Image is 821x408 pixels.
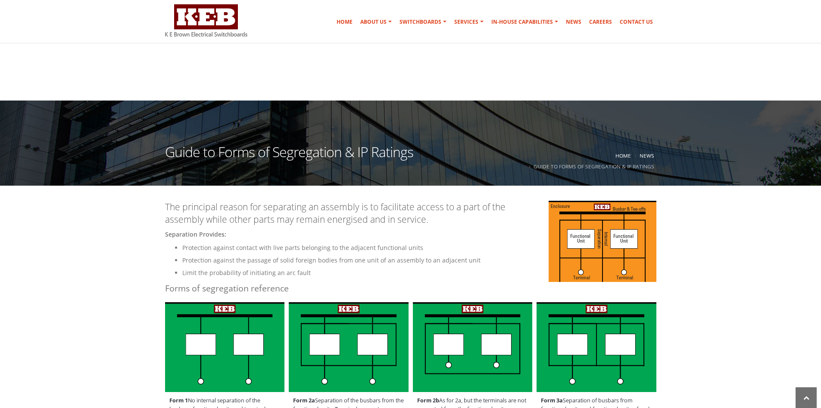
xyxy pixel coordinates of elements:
strong: Form 2b [417,397,439,404]
li: Protection against contact with live parts belonging to the adjacent functional units [182,243,656,253]
strong: Form 2a [293,397,315,404]
a: Home [333,13,356,31]
a: News [640,152,654,159]
li: Limit the probability of initiating an arc fault [182,268,656,278]
a: Contact Us [616,13,656,31]
h4: Forms of segregation reference [165,282,656,294]
a: Switchboards [396,13,450,31]
a: Home [615,152,631,159]
strong: Form 1 [169,397,188,404]
li: Guide to Forms of Segregation & IP Ratings [527,161,654,172]
h5: Separation provides: [165,231,656,238]
a: Careers [586,13,615,31]
strong: Form 3a [541,397,563,404]
a: About Us [357,13,395,31]
li: Protection against the passage of solid foreign bodies from one unit of an assembly to an adjacen... [182,255,656,266]
p: The principal reason for separating an assembly is to facilitate access to a part of the assembly... [165,201,656,226]
a: In-house Capabilities [488,13,562,31]
a: Services [451,13,487,31]
a: News [562,13,585,31]
img: K E Brown Electrical Switchboards [165,4,247,37]
h1: Guide to Forms of Segregation & IP Ratings [165,145,413,170]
